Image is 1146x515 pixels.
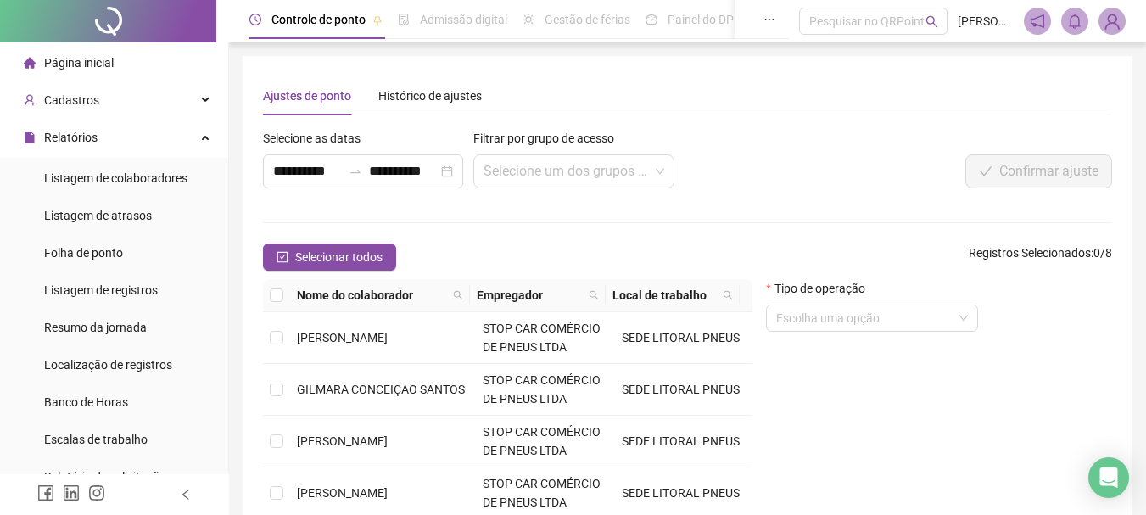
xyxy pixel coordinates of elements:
span: Empregador [477,286,582,305]
span: clock-circle [249,14,261,25]
span: Folha de ponto [44,246,123,260]
span: search [450,283,467,308]
span: swap-right [349,165,362,178]
span: Resumo da jornada [44,321,147,334]
span: : 0 / 8 [969,244,1112,271]
span: Relatório de solicitações [44,470,171,484]
span: linkedin [63,484,80,501]
span: Cadastros [44,93,99,107]
span: to [349,165,362,178]
span: Selecionar todos [295,248,383,266]
span: Admissão digital [420,13,507,26]
span: bell [1067,14,1082,29]
span: Registros Selecionados [969,246,1091,260]
span: STOP CAR COMÉRCIO DE PNEUS LTDA [483,322,601,354]
img: 74325 [1099,8,1125,34]
span: Painel do DP [668,13,734,26]
button: Selecionar todos [263,244,396,271]
span: Relatórios [44,131,98,144]
span: facebook [37,484,54,501]
span: left [180,489,192,501]
span: SEDE LITORAL PNEUS [622,383,740,396]
span: STOP CAR COMÉRCIO DE PNEUS LTDA [483,425,601,457]
span: Escalas de trabalho [44,433,148,446]
span: Nome do colaborador [297,286,446,305]
span: SEDE LITORAL PNEUS [622,434,740,448]
span: Listagem de atrasos [44,209,152,222]
label: Filtrar por grupo de acesso [473,129,625,148]
span: GILMARA CONCEIÇAO SANTOS [297,383,465,396]
span: dashboard [646,14,657,25]
span: search [719,283,736,308]
div: Open Intercom Messenger [1088,457,1129,498]
span: ellipsis [763,14,775,25]
span: [PERSON_NAME] [297,434,388,448]
span: file [24,132,36,143]
span: STOP CAR COMÉRCIO DE PNEUS LTDA [483,477,601,509]
span: Localização de registros [44,358,172,372]
span: check-square [277,251,288,263]
label: Tipo de operação [766,279,875,298]
span: Local de trabalho [612,286,716,305]
span: Listagem de colaboradores [44,171,187,185]
div: Ajustes de ponto [263,87,351,105]
button: Confirmar ajuste [965,154,1112,188]
span: search [585,283,602,308]
span: instagram [88,484,105,501]
span: search [589,290,599,300]
span: [PERSON_NAME] [297,486,388,500]
span: Gestão de férias [545,13,630,26]
span: SEDE LITORAL PNEUS [622,486,740,500]
span: Listagem de registros [44,283,158,297]
span: notification [1030,14,1045,29]
span: Controle de ponto [271,13,366,26]
span: Página inicial [44,56,114,70]
span: SEDE LITORAL PNEUS [622,331,740,344]
span: Banco de Horas [44,395,128,409]
span: sun [523,14,534,25]
span: file-done [398,14,410,25]
label: Selecione as datas [263,129,372,148]
div: Histórico de ajustes [378,87,482,105]
span: search [453,290,463,300]
span: search [925,15,938,28]
span: STOP CAR COMÉRCIO DE PNEUS LTDA [483,373,601,406]
span: [PERSON_NAME] [297,331,388,344]
span: [PERSON_NAME] [958,12,1014,31]
span: user-add [24,94,36,106]
span: home [24,57,36,69]
span: search [723,290,733,300]
span: pushpin [372,15,383,25]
